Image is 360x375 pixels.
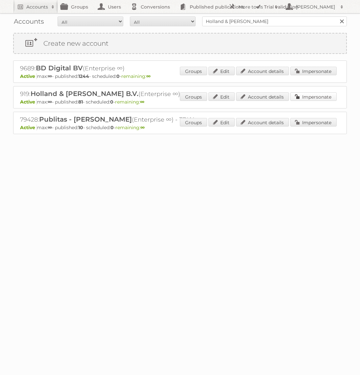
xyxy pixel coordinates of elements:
[208,92,235,101] a: Edit
[110,99,113,105] strong: 0
[121,73,151,79] span: remaining:
[48,125,52,130] strong: ∞
[294,4,337,10] h2: [PERSON_NAME]
[290,118,337,127] a: Impersonate
[236,118,289,127] a: Account details
[78,125,83,130] strong: 10
[36,64,83,72] span: BD Digital BV
[20,73,37,79] span: Active
[208,118,235,127] a: Edit
[110,125,114,130] strong: 0
[20,90,250,98] h2: 919: (Enterprise ∞)
[236,92,289,101] a: Account details
[20,73,340,79] p: max: - published: - scheduled: -
[14,34,346,53] a: Create new account
[20,99,37,105] span: Active
[180,118,207,127] a: Groups
[236,67,289,75] a: Account details
[290,92,337,101] a: Impersonate
[78,73,89,79] strong: 1244
[39,115,132,123] span: Publitas - [PERSON_NAME]
[140,125,145,130] strong: ∞
[180,67,207,75] a: Groups
[48,73,52,79] strong: ∞
[78,99,83,105] strong: 81
[140,99,144,105] strong: ∞
[146,73,151,79] strong: ∞
[26,4,48,10] h2: Accounts
[20,125,340,130] p: max: - published: - scheduled: -
[48,99,52,105] strong: ∞
[180,92,207,101] a: Groups
[115,125,145,130] span: remaining:
[20,99,340,105] p: max: - published: - scheduled: -
[20,64,250,73] h2: 9689: (Enterprise ∞)
[20,115,250,124] h2: 79428: (Enterprise ∞) - TRIAL
[116,73,120,79] strong: 0
[31,90,138,98] span: Holland & [PERSON_NAME] B.V.
[238,4,271,10] h2: More tools
[208,67,235,75] a: Edit
[20,125,37,130] span: Active
[290,67,337,75] a: Impersonate
[115,99,144,105] span: remaining:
